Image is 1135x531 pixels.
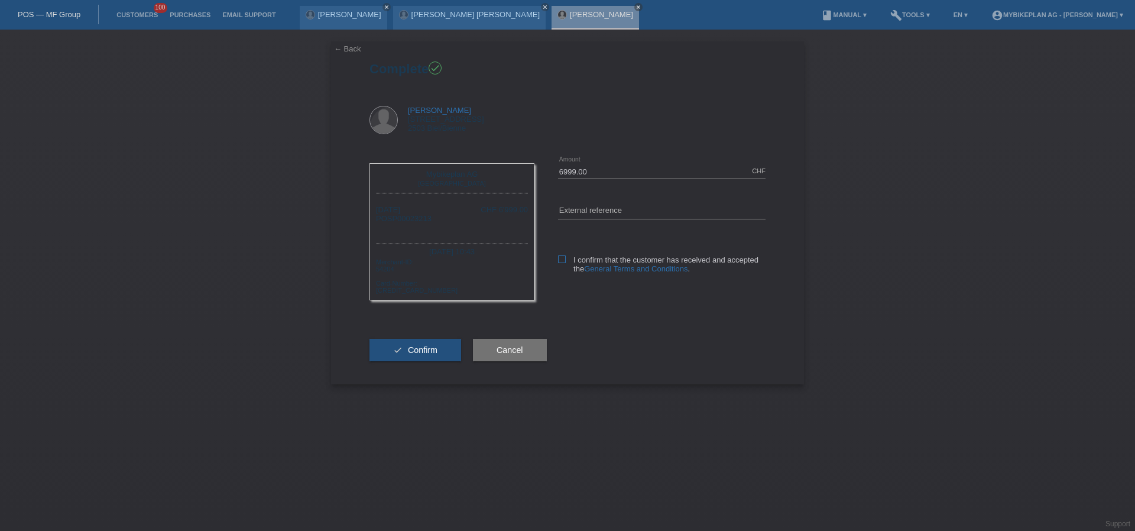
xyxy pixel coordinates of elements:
[541,3,549,11] a: close
[384,4,390,10] i: close
[948,11,974,18] a: EN ▾
[991,9,1003,21] i: account_circle
[318,10,381,19] a: [PERSON_NAME]
[985,11,1129,18] a: account_circleMybikeplan AG - [PERSON_NAME] ▾
[369,61,766,76] h1: Complete
[1105,520,1130,528] a: Support
[408,106,484,132] div: [STREET_ADDRESS] 2503 Biel/Bienne
[376,257,528,294] div: Merchant-ID: 54204 Card-Number: [CREDIT_CARD_NUMBER]
[542,4,548,10] i: close
[408,345,437,355] span: Confirm
[430,63,440,73] i: check
[369,339,461,361] button: check Confirm
[379,170,525,179] div: Mybikeplan AG
[18,10,80,19] a: POS — MF Group
[584,264,688,273] a: General Terms and Conditions
[821,9,833,21] i: book
[815,11,873,18] a: bookManual ▾
[334,44,361,53] a: ← Back
[635,4,641,10] i: close
[481,205,528,214] div: CHF 6'999.00
[164,11,216,18] a: Purchases
[408,106,471,115] a: [PERSON_NAME]
[379,179,525,187] div: [GEOGRAPHIC_DATA]
[634,3,643,11] a: close
[216,11,281,18] a: Email Support
[497,345,523,355] span: Cancel
[382,3,391,11] a: close
[154,3,168,13] span: 100
[111,11,164,18] a: Customers
[570,10,633,19] a: [PERSON_NAME]
[376,205,432,232] div: [DATE] POSP00023213
[890,9,902,21] i: build
[393,345,403,355] i: check
[558,255,766,273] label: I confirm that the customer has received and accepted the .
[411,10,540,19] a: [PERSON_NAME] [PERSON_NAME]
[473,339,547,361] button: Cancel
[752,167,766,174] div: CHF
[884,11,936,18] a: buildTools ▾
[376,244,528,257] div: [DATE] 10:43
